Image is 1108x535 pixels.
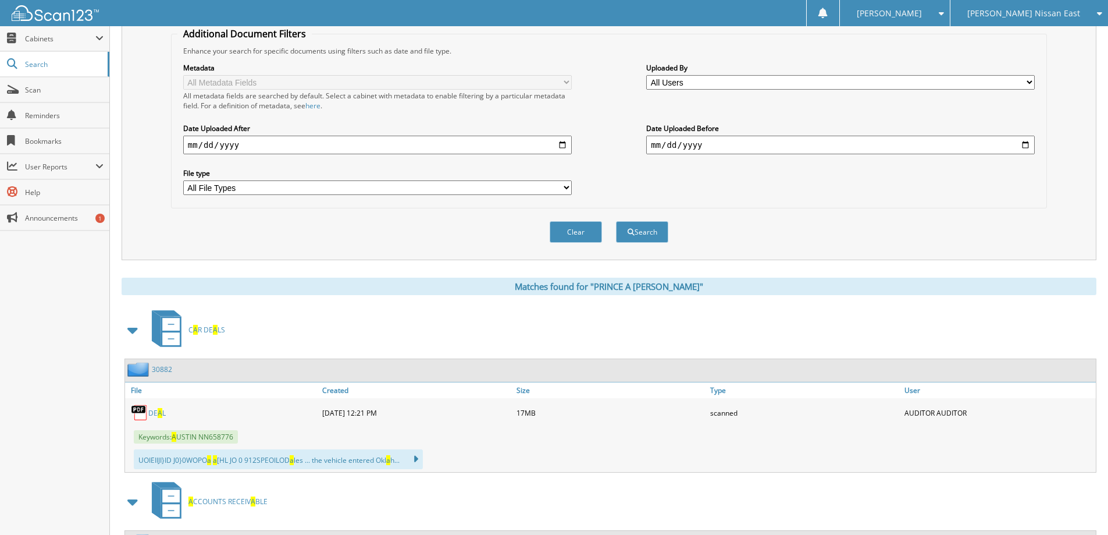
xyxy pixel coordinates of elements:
a: User [902,382,1096,398]
label: File type [183,168,572,178]
span: a [207,455,211,465]
span: A [172,432,176,442]
img: scan123-logo-white.svg [12,5,99,21]
span: [PERSON_NAME] [857,10,922,17]
div: All metadata fields are searched by default. Select a cabinet with metadata to enable filtering b... [183,91,572,111]
span: A [251,497,255,506]
span: Scan [25,85,104,95]
label: Date Uploaded After [183,123,572,133]
span: Cabinets [25,34,95,44]
img: folder2.png [127,362,152,377]
a: DEAL [148,408,166,418]
span: Announcements [25,213,104,223]
div: AUDITOR AUDITOR [902,401,1096,424]
div: UOIEIIJI}ID J0}0WOPO [HL JO 0 912SPEOILOD les ... the vehicle entered Okl h... [134,449,423,469]
span: Reminders [25,111,104,121]
div: 17MB [514,401,708,424]
div: 1 [95,214,105,223]
span: a [213,455,217,465]
span: User Reports [25,162,95,172]
input: start [183,136,572,154]
span: CCOUNTS RECEIV BLE [188,497,268,506]
span: C R DE LS [188,325,225,335]
button: Search [616,221,668,243]
a: File [125,382,319,398]
span: Bookmarks [25,136,104,146]
img: PDF.png [131,404,148,421]
a: Size [514,382,708,398]
span: A [188,497,193,506]
div: scanned [707,401,902,424]
label: Date Uploaded Before [646,123,1035,133]
button: Clear [550,221,602,243]
a: Created [319,382,514,398]
span: Search [25,59,102,69]
span: A [213,325,218,335]
span: [PERSON_NAME] Nissan East [967,10,1080,17]
label: Metadata [183,63,572,73]
label: Uploaded By [646,63,1035,73]
span: a [386,455,390,465]
input: end [646,136,1035,154]
legend: Additional Document Filters [177,27,312,40]
span: Help [25,187,104,197]
a: Type [707,382,902,398]
div: [DATE] 12:21 PM [319,401,514,424]
a: here [305,101,320,111]
div: Enhance your search for specific documents using filters such as date and file type. [177,46,1041,56]
a: 30882 [152,364,172,374]
a: CAR DEALS [145,307,225,353]
span: Keywords: USTIN NN658776 [134,430,238,444]
span: A [158,408,162,418]
a: ACCOUNTS RECEIVABLE [145,479,268,525]
div: Matches found for "PRINCE A [PERSON_NAME]" [122,278,1096,295]
span: A [193,325,198,335]
span: a [290,455,294,465]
